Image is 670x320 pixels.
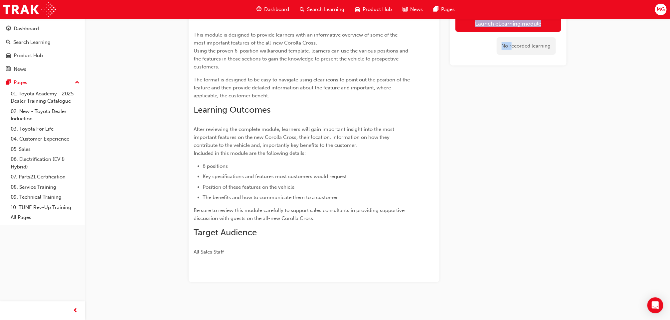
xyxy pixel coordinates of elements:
[3,23,82,35] a: Dashboard
[6,80,11,86] span: pages-icon
[264,6,289,13] span: Dashboard
[203,163,228,169] span: 6 positions
[75,78,80,87] span: up-icon
[8,106,82,124] a: 02. New - Toyota Dealer Induction
[203,173,347,179] span: Key specifications and features most customers would request
[3,21,82,76] button: DashboardSearch LearningProduct HubNews
[3,2,56,17] img: Trak
[8,144,82,155] a: 05. Sales
[194,32,410,70] span: This module is designed to provide learners with an informative overview of some of the most impo...
[73,307,78,315] span: prev-icon
[194,77,412,99] span: The format is designed to be easy to navigate using clear icons to point out the position of the ...
[6,26,11,32] span: guage-icon
[8,154,82,172] a: 06. Electrification (EV & Hybrid)
[14,52,43,59] div: Product Hub
[300,5,305,14] span: search-icon
[8,124,82,134] a: 03. Toyota For Life
[355,5,360,14] span: car-icon
[203,184,295,190] span: Position of these features on the vehicle
[8,212,82,223] a: All Pages
[411,6,423,13] span: News
[434,5,439,14] span: pages-icon
[655,4,667,15] button: MG
[363,6,392,13] span: Product Hub
[3,76,82,89] button: Pages
[8,89,82,106] a: 01. Toyota Academy - 2025 Dealer Training Catalogue
[14,65,26,73] div: News
[8,134,82,144] a: 04. Customer Experience
[657,6,665,13] span: MG
[497,37,556,55] div: No recorded learning
[194,126,396,156] span: After reviewing the complete module, learners will gain important insight into the most important...
[256,5,261,14] span: guage-icon
[455,15,561,32] a: Launch eLearning module
[428,3,460,16] a: pages-iconPages
[8,202,82,213] a: 10. TUNE Rev-Up Training
[14,25,39,33] div: Dashboard
[307,6,345,13] span: Search Learning
[441,6,455,13] span: Pages
[6,66,11,72] span: news-icon
[6,40,11,46] span: search-icon
[203,194,339,200] span: The benefits and how to communicate them to a customer.
[8,182,82,192] a: 08. Service Training
[194,249,224,255] span: All Sales Staff
[14,79,27,86] div: Pages
[3,63,82,75] a: News
[398,3,428,16] a: news-iconNews
[194,105,271,115] span: Learning Outcomes
[8,192,82,202] a: 09. Technical Training
[295,3,350,16] a: search-iconSearch Learning
[647,297,663,313] div: Open Intercom Messenger
[6,53,11,59] span: car-icon
[13,39,51,46] div: Search Learning
[403,5,408,14] span: news-icon
[3,50,82,62] a: Product Hub
[8,172,82,182] a: 07. Parts21 Certification
[350,3,398,16] a: car-iconProduct Hub
[251,3,295,16] a: guage-iconDashboard
[194,227,257,238] span: Target Audience
[194,207,406,221] span: Be sure to review this module carefully to support sales consultants in providing supportive disc...
[3,36,82,49] a: Search Learning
